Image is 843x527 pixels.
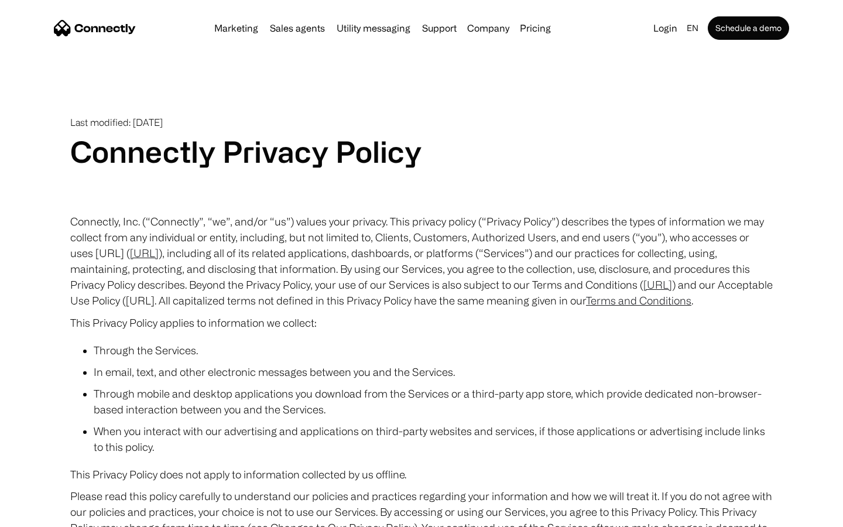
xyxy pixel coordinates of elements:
[70,467,773,482] p: This Privacy Policy does not apply to information collected by us offline.
[70,134,773,169] h1: Connectly Privacy Policy
[643,279,672,290] a: [URL]
[23,507,70,523] ul: Language list
[515,23,556,33] a: Pricing
[649,20,682,36] a: Login
[94,386,773,418] li: Through mobile and desktop applications you download from the Services or a third-party app store...
[70,214,773,309] p: Connectly, Inc. (“Connectly”, “we”, and/or “us”) values your privacy. This privacy policy (“Priva...
[94,364,773,380] li: In email, text, and other electronic messages between you and the Services.
[70,314,773,331] p: This Privacy Policy applies to information we collect:
[332,23,415,33] a: Utility messaging
[586,295,691,306] a: Terms and Conditions
[265,23,330,33] a: Sales agents
[94,343,773,358] li: Through the Services.
[70,169,773,186] p: ‍
[687,20,698,36] div: en
[70,117,773,128] p: Last modified: [DATE]
[94,423,773,455] li: When you interact with our advertising and applications on third-party websites and services, if ...
[130,247,159,259] a: [URL]
[467,20,509,36] div: Company
[708,16,789,40] a: Schedule a demo
[12,505,70,523] aside: Language selected: English
[70,191,773,208] p: ‍
[417,23,461,33] a: Support
[210,23,263,33] a: Marketing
